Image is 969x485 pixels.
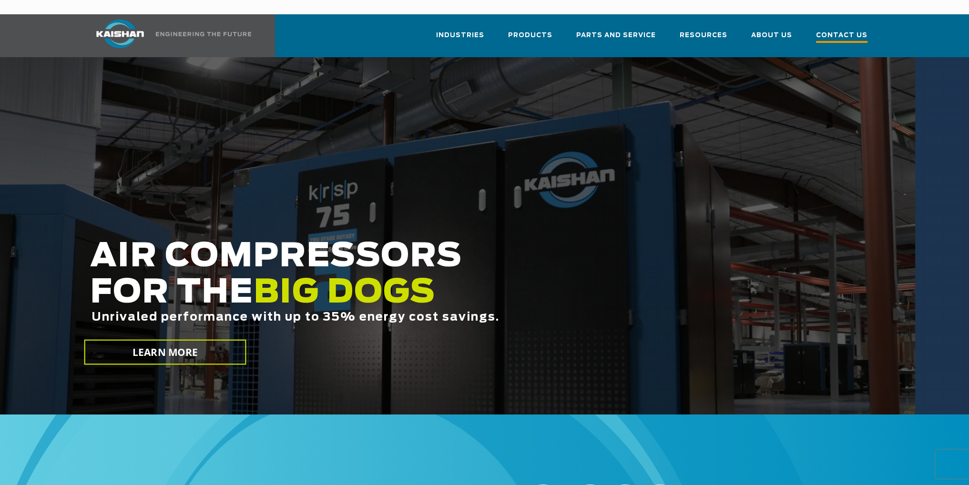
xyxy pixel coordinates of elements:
a: Products [508,23,552,55]
a: LEARN MORE [84,340,246,365]
a: Parts and Service [576,23,656,55]
span: Products [508,30,552,41]
span: Contact Us [816,30,867,43]
a: Kaishan USA [84,14,253,57]
img: Engineering the future [156,32,251,36]
span: About Us [751,30,792,41]
span: Resources [680,30,727,41]
span: BIG DOGS [254,277,436,309]
img: kaishan logo [84,20,156,48]
span: LEARN MORE [132,345,198,359]
span: Unrivaled performance with up to 35% energy cost savings. [92,312,500,323]
h2: AIR COMPRESSORS FOR THE [90,239,746,354]
span: Parts and Service [576,30,656,41]
a: About Us [751,23,792,55]
a: Resources [680,23,727,55]
a: Industries [436,23,484,55]
span: Industries [436,30,484,41]
a: Contact Us [816,23,867,57]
